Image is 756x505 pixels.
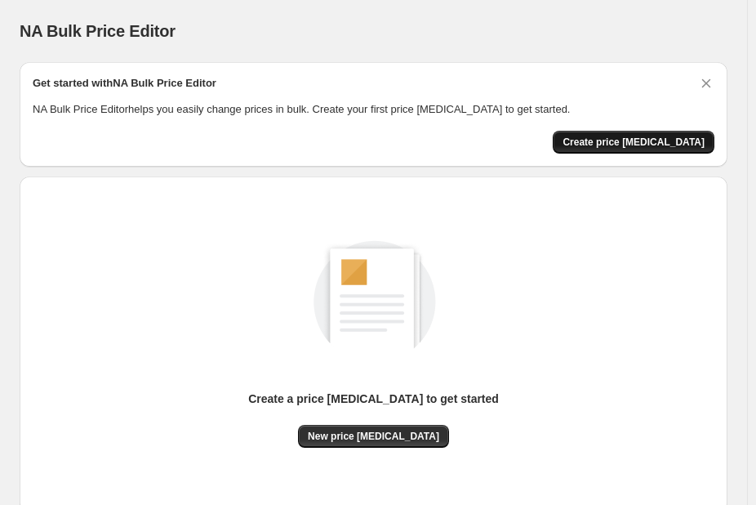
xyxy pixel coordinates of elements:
[298,425,449,448] button: New price [MEDICAL_DATA]
[248,391,499,407] p: Create a price [MEDICAL_DATA] to get started
[553,131,714,154] button: Create price change job
[563,136,705,149] span: Create price [MEDICAL_DATA]
[33,75,216,92] h2: Get started with NA Bulk Price Editor
[698,75,714,92] button: Dismiss card
[20,22,176,40] span: NA Bulk Price Editor
[308,430,439,443] span: New price [MEDICAL_DATA]
[33,101,714,118] p: NA Bulk Price Editor helps you easily change prices in bulk. Create your first price [MEDICAL_DAT...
